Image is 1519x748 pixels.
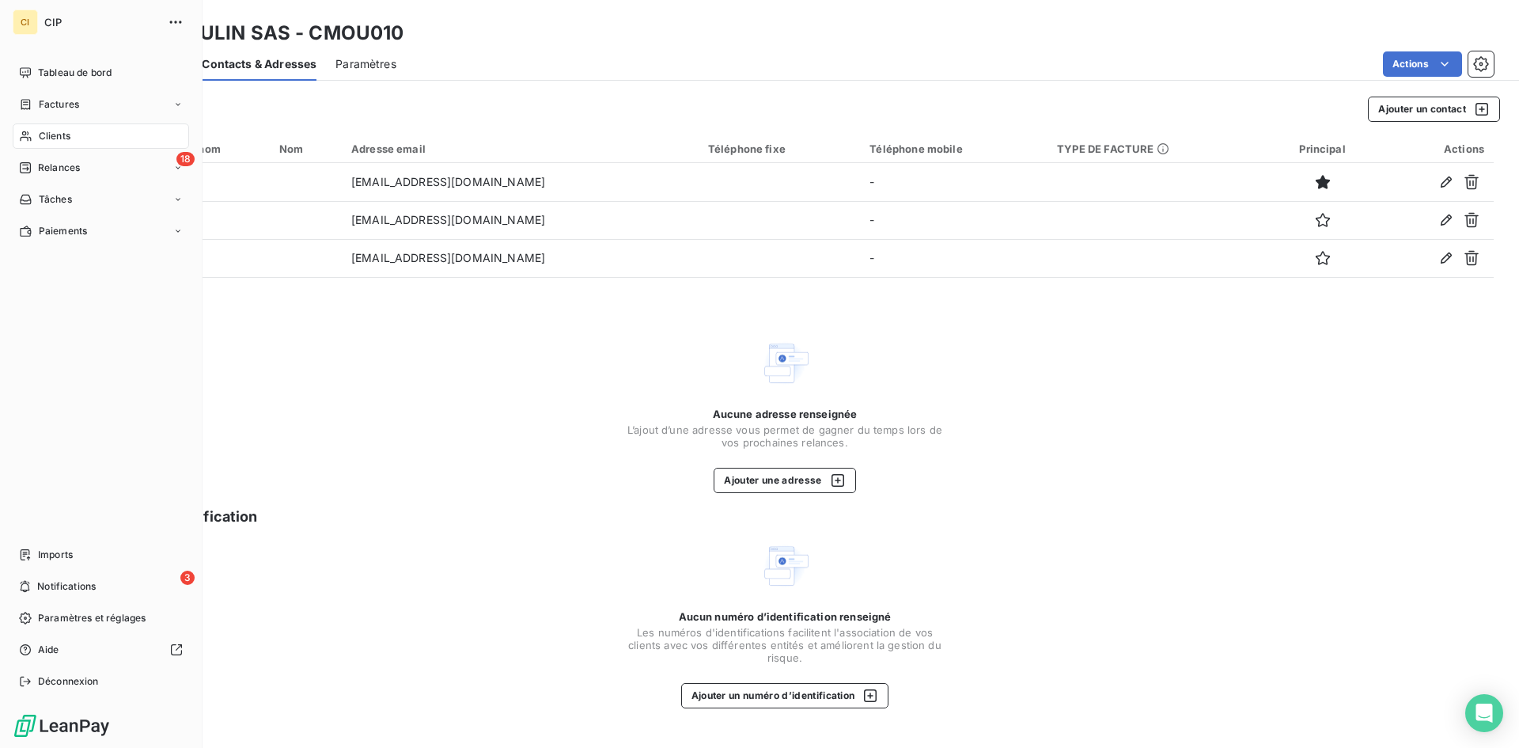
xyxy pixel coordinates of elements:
span: Tableau de bord [38,66,112,80]
span: Paramètres et réglages [38,611,146,625]
span: Imports [38,548,73,562]
span: CIP [44,16,158,28]
a: Imports [13,542,189,568]
span: Aide [38,643,59,657]
button: Actions [1383,51,1462,77]
span: Paiements [39,224,87,238]
td: [EMAIL_ADDRESS][DOMAIN_NAME] [342,201,699,239]
span: Clients [39,129,70,143]
td: [EMAIL_ADDRESS][DOMAIN_NAME] [342,163,699,201]
span: Contacts & Adresses [202,56,316,72]
button: Ajouter un contact [1368,97,1500,122]
span: 18 [176,152,195,166]
a: Clients [13,123,189,149]
div: TYPE DE FACTURE [1057,142,1258,155]
div: Adresse email [351,142,689,155]
td: [EMAIL_ADDRESS][DOMAIN_NAME] [342,239,699,277]
button: Ajouter un numéro d’identification [681,683,889,708]
div: Actions [1387,142,1484,155]
button: Ajouter une adresse [714,468,855,493]
td: - [860,239,1047,277]
img: Logo LeanPay [13,713,111,739]
img: Empty state [759,338,810,389]
h3: LE MOULIN SAS - CMOU010 [139,19,403,47]
a: Tableau de bord [13,60,189,85]
span: Relances [38,161,80,175]
span: Tâches [39,192,72,207]
span: Notifications [37,579,96,594]
span: Aucun numéro d’identification renseigné [679,610,892,623]
div: CI [13,9,38,35]
span: L’ajout d’une adresse vous permet de gagner du temps lors de vos prochaines relances. [627,423,943,449]
div: Téléphone mobile [869,142,1038,155]
a: Paiements [13,218,189,244]
td: - [860,163,1047,201]
span: 3 [180,571,195,585]
td: - [860,201,1047,239]
div: Principal [1278,142,1368,155]
span: Factures [39,97,79,112]
a: Aide [13,637,189,663]
div: Nom [279,142,332,155]
span: Déconnexion [38,674,99,689]
span: Les numéros d'identifications facilitent l'association de vos clients avec vos différentes entité... [627,626,943,664]
img: Empty state [759,541,810,591]
span: Aucune adresse renseignée [713,408,858,420]
a: 18Relances [13,155,189,180]
div: Open Intercom Messenger [1465,694,1503,732]
a: Paramètres et réglages [13,606,189,631]
span: Paramètres [335,56,396,72]
a: Factures [13,92,189,117]
div: Prénom [181,142,260,155]
div: Téléphone fixe [708,142,851,155]
a: Tâches [13,187,189,212]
